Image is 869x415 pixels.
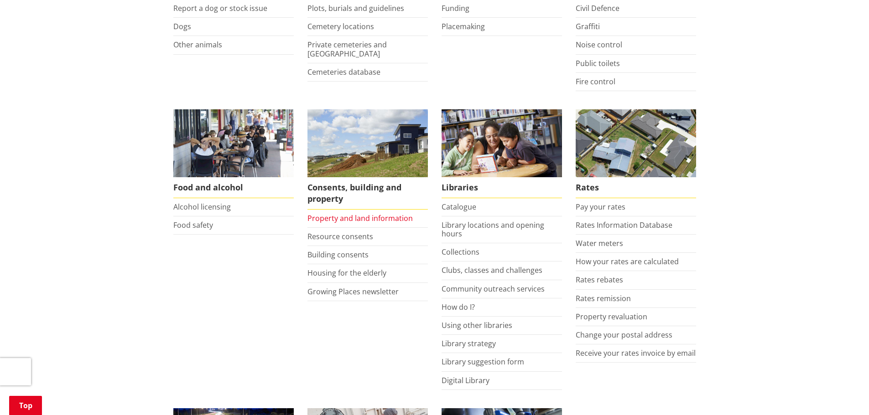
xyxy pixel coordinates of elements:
a: Noise control [576,40,622,50]
a: Receive your rates invoice by email [576,348,696,358]
a: Building consents [307,250,369,260]
a: Public toilets [576,58,620,68]
a: Property and land information [307,213,413,223]
a: Library strategy [442,338,496,348]
a: Private cemeteries and [GEOGRAPHIC_DATA] [307,40,387,58]
a: Plots, burials and guidelines [307,3,404,13]
a: Food and Alcohol in the Waikato Food and alcohol [173,109,294,198]
a: Fire control [576,77,615,87]
img: Waikato District Council libraries [442,109,562,177]
a: Graffiti [576,21,600,31]
a: Pay your rates [576,202,625,212]
a: Pay your rates online Rates [576,109,696,198]
a: Top [9,396,42,415]
span: Food and alcohol [173,177,294,198]
a: Community outreach services [442,284,545,294]
a: Rates remission [576,293,631,303]
img: Land and property thumbnail [307,109,428,177]
a: Food safety [173,220,213,230]
a: Clubs, classes and challenges [442,265,542,275]
a: Water meters [576,238,623,248]
a: New Pokeno housing development Consents, building and property [307,109,428,210]
a: Civil Defence [576,3,619,13]
a: Using other libraries [442,320,512,330]
a: Other animals [173,40,222,50]
a: Collections [442,247,479,257]
a: Resource consents [307,231,373,241]
a: Funding [442,3,469,13]
a: Placemaking [442,21,485,31]
a: Report a dog or stock issue [173,3,267,13]
a: How your rates are calculated [576,256,679,266]
a: How do I? [442,302,475,312]
a: Rates rebates [576,275,623,285]
img: Rates-thumbnail [576,109,696,177]
a: Library locations and opening hours [442,220,544,239]
a: Digital Library [442,375,489,385]
img: Food and Alcohol in the Waikato [173,109,294,177]
a: Dogs [173,21,191,31]
a: Alcohol licensing [173,202,231,212]
span: Rates [576,177,696,198]
a: Housing for the elderly [307,268,386,278]
span: Consents, building and property [307,177,428,210]
a: Rates Information Database [576,220,672,230]
a: Change your postal address [576,330,672,340]
span: Libraries [442,177,562,198]
a: Property revaluation [576,312,647,322]
a: Library suggestion form [442,357,524,367]
a: Cemeteries database [307,67,380,77]
a: Catalogue [442,202,476,212]
a: Library membership is free to everyone who lives in the Waikato district. Libraries [442,109,562,198]
a: Cemetery locations [307,21,374,31]
iframe: Messenger Launcher [827,377,860,410]
a: Growing Places newsletter [307,287,399,297]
